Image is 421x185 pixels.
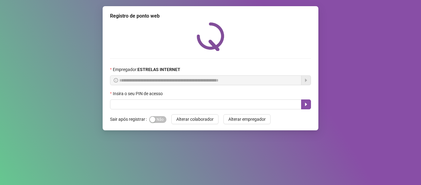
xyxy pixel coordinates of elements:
[304,102,309,107] span: caret-right
[197,22,224,51] img: QRPoint
[137,67,180,72] strong: ESTRELAS INTERNET
[223,114,271,124] button: Alterar empregador
[113,66,180,73] span: Empregador :
[171,114,219,124] button: Alterar colaborador
[114,78,118,82] span: info-circle
[110,12,311,20] div: Registro de ponto web
[176,116,214,123] span: Alterar colaborador
[110,114,149,124] label: Sair após registrar
[110,90,167,97] label: Insira o seu PIN de acesso
[228,116,266,123] span: Alterar empregador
